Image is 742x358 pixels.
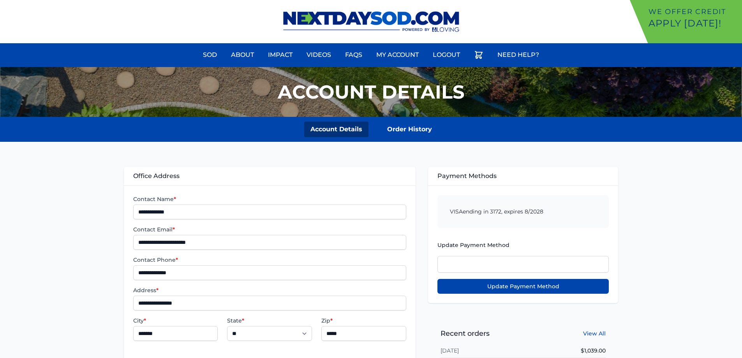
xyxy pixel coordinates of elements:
[321,317,406,324] label: Zip
[487,282,559,290] span: Update Payment Method
[437,242,509,249] span: Update Payment Method
[450,208,463,215] span: visa
[227,317,312,324] label: State
[340,46,367,64] a: FAQs
[198,46,222,64] a: Sod
[428,46,465,64] a: Logout
[124,167,416,185] div: Office Address
[226,46,259,64] a: About
[581,347,606,354] dd: $1,039.00
[372,46,423,64] a: My Account
[437,195,609,228] div: ending in 3172, expires 8/2028
[133,286,406,294] label: Address
[263,46,297,64] a: Impact
[133,195,406,203] label: Contact Name
[649,6,739,17] p: We offer Credit
[493,46,544,64] a: Need Help?
[583,330,606,337] a: View All
[441,261,606,268] iframe: Secure payment input frame
[133,256,406,264] label: Contact Phone
[437,279,609,294] button: Update Payment Method
[649,17,739,30] p: Apply [DATE]!
[278,83,465,101] h1: Account Details
[441,328,490,339] h2: Recent orders
[133,317,218,324] label: City
[304,122,368,137] a: Account Details
[428,167,619,185] div: Payment Methods
[302,46,336,64] a: Videos
[441,347,459,354] a: [DATE]
[381,122,438,137] a: Order History
[133,226,406,233] label: Contact Email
